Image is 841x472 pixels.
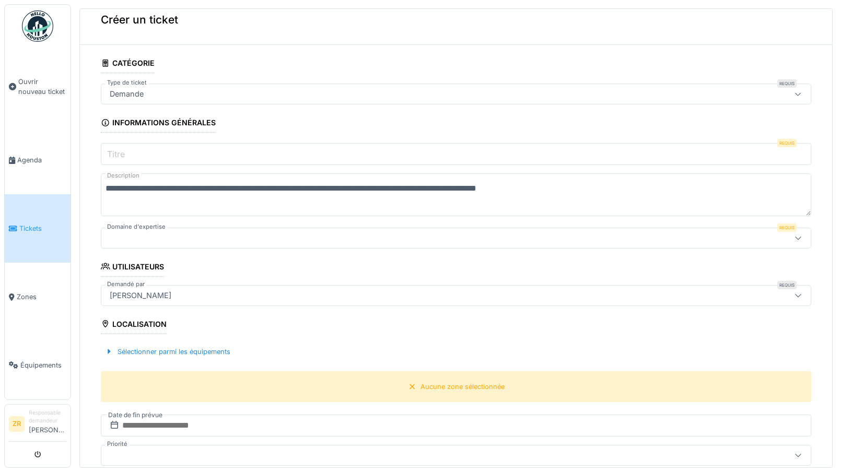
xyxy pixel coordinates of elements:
[105,440,130,449] label: Priorité
[777,139,797,147] div: Requis
[5,263,71,331] a: Zones
[777,79,797,88] div: Requis
[17,292,66,302] span: Zones
[101,259,164,277] div: Utilisateurs
[5,126,71,194] a: Agenda
[29,409,66,425] div: Responsable demandeur
[29,409,66,439] li: [PERSON_NAME]
[106,88,148,100] div: Demande
[101,345,235,359] div: Sélectionner parmi les équipements
[5,194,71,263] a: Tickets
[777,223,797,232] div: Requis
[19,223,66,233] span: Tickets
[105,78,149,87] label: Type de ticket
[5,331,71,399] a: Équipements
[22,10,53,42] img: Badge_color-CXgf-gQk.svg
[105,280,147,289] label: Demandé par
[101,316,167,334] div: Localisation
[18,77,66,97] span: Ouvrir nouveau ticket
[105,222,168,231] label: Domaine d'expertise
[9,409,66,442] a: ZR Responsable demandeur[PERSON_NAME]
[106,290,176,301] div: [PERSON_NAME]
[105,148,127,160] label: Titre
[777,281,797,289] div: Requis
[9,416,25,432] li: ZR
[5,48,71,126] a: Ouvrir nouveau ticket
[101,55,155,73] div: Catégorie
[105,169,142,182] label: Description
[20,360,66,370] span: Équipements
[420,382,505,392] div: Aucune zone sélectionnée
[17,155,66,165] span: Agenda
[107,409,163,421] label: Date de fin prévue
[101,115,216,133] div: Informations générales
